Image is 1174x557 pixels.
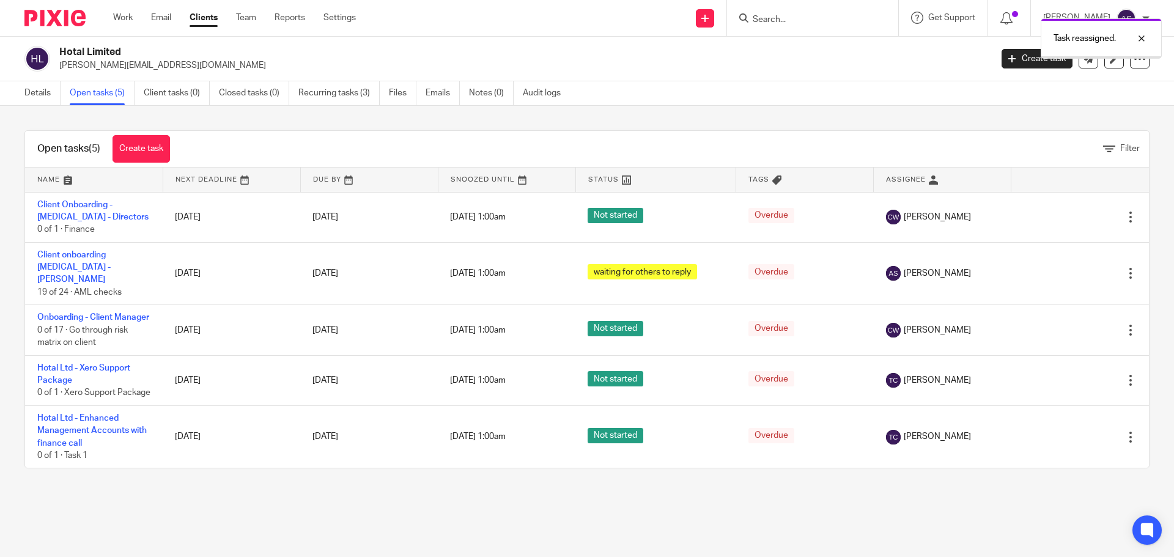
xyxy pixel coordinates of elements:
[163,355,300,405] td: [DATE]
[886,266,901,281] img: svg%3E
[748,208,794,223] span: Overdue
[37,326,128,347] span: 0 of 17 · Go through risk matrix on client
[588,371,643,386] span: Not started
[236,12,256,24] a: Team
[312,213,338,221] span: [DATE]
[886,430,901,444] img: svg%3E
[886,323,901,338] img: svg%3E
[450,269,506,278] span: [DATE] 1:00am
[312,433,338,441] span: [DATE]
[59,46,799,59] h2: Hotal Limited
[748,264,794,279] span: Overdue
[275,12,305,24] a: Reports
[904,430,971,443] span: [PERSON_NAME]
[37,313,149,322] a: Onboarding - Client Manager
[450,326,506,334] span: [DATE] 1:00am
[312,376,338,385] span: [DATE]
[904,324,971,336] span: [PERSON_NAME]
[748,321,794,336] span: Overdue
[163,405,300,468] td: [DATE]
[37,288,122,297] span: 19 of 24 · AML checks
[163,242,300,305] td: [DATE]
[469,81,514,105] a: Notes (0)
[450,376,506,385] span: [DATE] 1:00am
[450,433,506,441] span: [DATE] 1:00am
[37,389,150,397] span: 0 of 1 · Xero Support Package
[886,210,901,224] img: svg%3E
[1054,32,1116,45] p: Task reassigned.
[389,81,416,105] a: Files
[1002,49,1072,68] a: Create task
[451,176,515,183] span: Snoozed Until
[450,213,506,221] span: [DATE] 1:00am
[748,428,794,443] span: Overdue
[1117,9,1136,28] img: svg%3E
[163,192,300,242] td: [DATE]
[151,12,171,24] a: Email
[312,269,338,278] span: [DATE]
[298,81,380,105] a: Recurring tasks (3)
[37,414,147,448] a: Hotal Ltd - Enhanced Management Accounts with finance call
[163,305,300,355] td: [DATE]
[37,251,111,284] a: Client onboarding [MEDICAL_DATA] - [PERSON_NAME]
[219,81,289,105] a: Closed tasks (0)
[37,225,95,234] span: 0 of 1 · Finance
[588,176,619,183] span: Status
[312,326,338,334] span: [DATE]
[59,59,983,72] p: [PERSON_NAME][EMAIL_ADDRESS][DOMAIN_NAME]
[588,428,643,443] span: Not started
[886,373,901,388] img: svg%3E
[748,176,769,183] span: Tags
[24,10,86,26] img: Pixie
[37,364,130,385] a: Hotal Ltd - Xero Support Package
[323,12,356,24] a: Settings
[588,208,643,223] span: Not started
[70,81,135,105] a: Open tasks (5)
[37,201,149,221] a: Client Onboarding - [MEDICAL_DATA] - Directors
[904,267,971,279] span: [PERSON_NAME]
[748,371,794,386] span: Overdue
[904,374,971,386] span: [PERSON_NAME]
[426,81,460,105] a: Emails
[190,12,218,24] a: Clients
[144,81,210,105] a: Client tasks (0)
[588,321,643,336] span: Not started
[523,81,570,105] a: Audit logs
[24,81,61,105] a: Details
[24,46,50,72] img: svg%3E
[588,264,697,279] span: waiting for others to reply
[37,142,100,155] h1: Open tasks
[1120,144,1140,153] span: Filter
[904,211,971,223] span: [PERSON_NAME]
[113,12,133,24] a: Work
[37,451,87,460] span: 0 of 1 · Task 1
[89,144,100,153] span: (5)
[113,135,170,163] a: Create task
